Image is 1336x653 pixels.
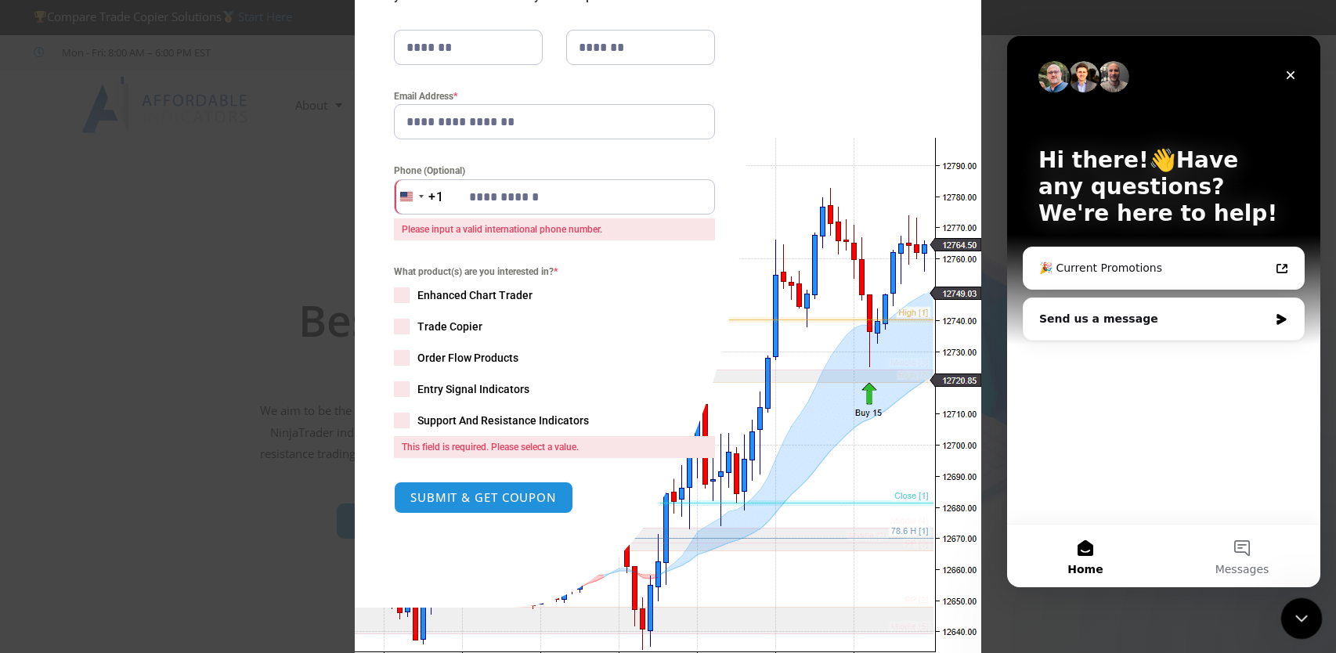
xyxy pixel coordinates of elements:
[394,264,715,280] span: What product(s) are you interested in?
[428,187,444,207] div: +1
[417,413,589,428] span: Support And Resistance Indicators
[394,413,715,428] label: Support And Resistance Indicators
[394,179,444,215] button: Selected country
[417,350,518,366] span: Order Flow Products
[394,350,715,366] label: Order Flow Products
[417,381,529,397] span: Entry Signal Indicators
[1281,598,1323,640] iframe: Intercom live chat
[394,218,715,240] span: Please input a valid international phone number.
[394,436,715,458] span: This field is required. Please select a value.
[394,319,715,334] label: Trade Copier
[394,482,573,514] button: SUBMIT & GET COUPON
[417,287,533,303] span: Enhanced Chart Trader
[1007,36,1320,587] iframe: Intercom live chat
[394,381,715,397] label: Entry Signal Indicators
[417,319,482,334] span: Trade Copier
[394,287,715,303] label: Enhanced Chart Trader
[394,88,715,104] label: Email Address
[394,163,715,179] label: Phone (Optional)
